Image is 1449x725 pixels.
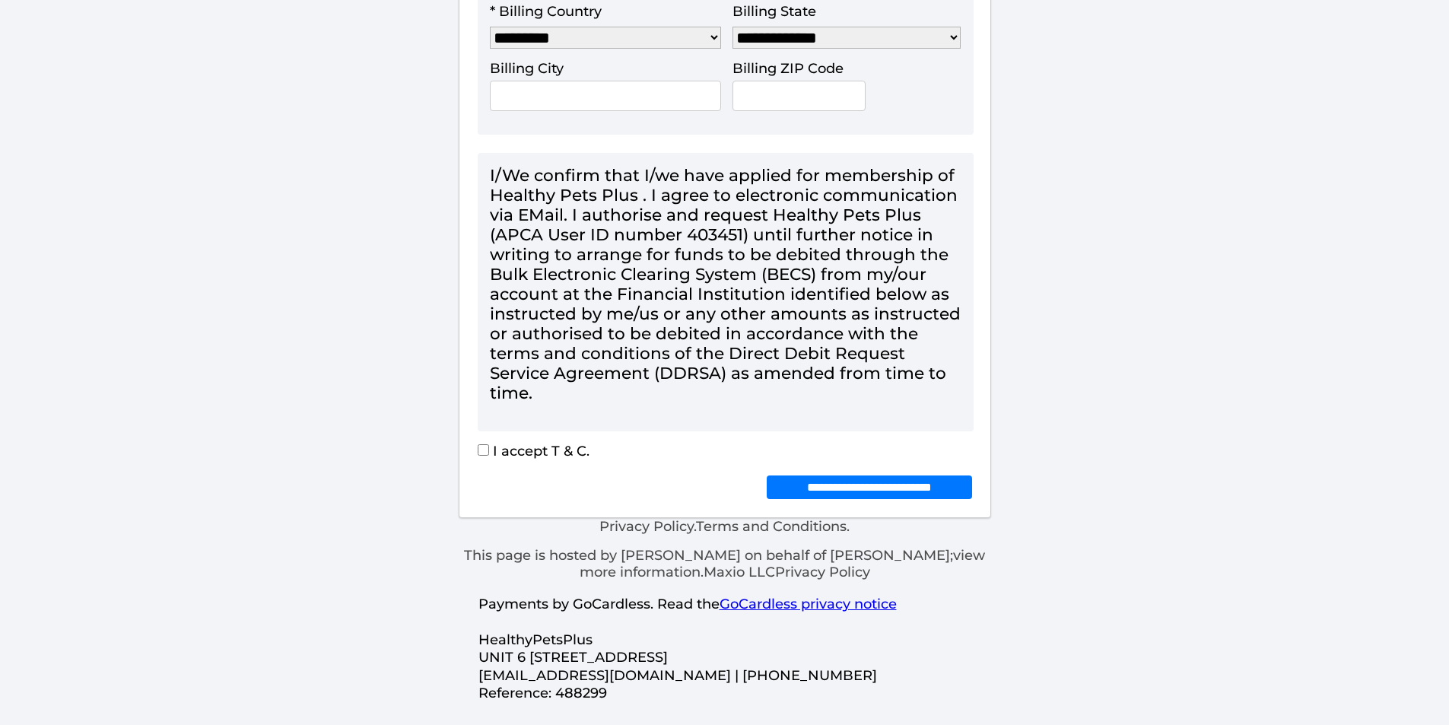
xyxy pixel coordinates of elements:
[490,60,564,77] label: Billing City
[490,3,602,20] label: * Billing Country
[478,444,489,456] input: I accept T & C.
[775,564,870,580] a: Privacy Policy
[732,3,816,20] label: Billing State
[478,443,589,459] label: I accept T & C.
[599,518,694,535] a: Privacy Policy
[696,518,847,535] a: Terms and Conditions
[459,518,991,580] div: . .
[720,596,897,612] a: GoCardless privacy notice
[732,60,844,77] label: Billing ZIP Code
[580,547,986,580] a: view more information.
[459,580,991,702] p: Payments by GoCardless. Read the HealthyPetsPlus UNIT 6 [STREET_ADDRESS] [EMAIL_ADDRESS][DOMAIN_N...
[459,547,991,580] p: This page is hosted by [PERSON_NAME] on behalf of [PERSON_NAME]; Maxio LLC
[490,165,961,402] div: I/We confirm that I/we have applied for membership of Healthy Pets Plus . I agree to electronic c...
